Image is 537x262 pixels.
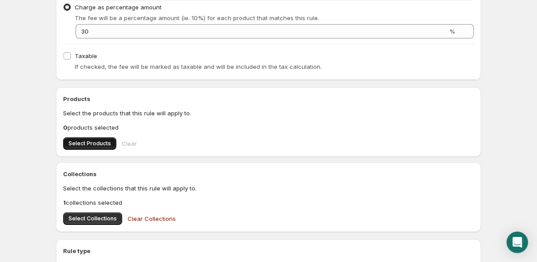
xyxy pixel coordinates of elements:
[449,28,455,35] span: %
[63,184,474,193] p: Select the collections that this rule will apply to.
[75,13,474,22] p: The fee will be a percentage amount (ie. 10%) for each product that matches this rule.
[63,109,474,118] p: Select the products that this rule will apply to.
[63,137,116,150] button: Select Products
[63,199,66,206] b: 1
[128,214,176,223] span: Clear Collections
[68,215,117,222] span: Select Collections
[75,63,322,70] span: If checked, the fee will be marked as taxable and will be included in the tax calculation.
[507,232,528,253] div: Open Intercom Messenger
[63,212,122,225] button: Select Collections
[63,198,474,207] p: collections selected
[75,4,162,11] span: Charge as percentage amount
[75,52,97,59] span: Taxable
[122,210,181,228] button: Clear Collections
[63,94,474,103] h2: Products
[63,123,474,132] p: products selected
[63,124,68,131] b: 0
[63,169,474,178] h2: Collections
[68,140,111,147] span: Select Products
[63,246,474,255] h2: Rule type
